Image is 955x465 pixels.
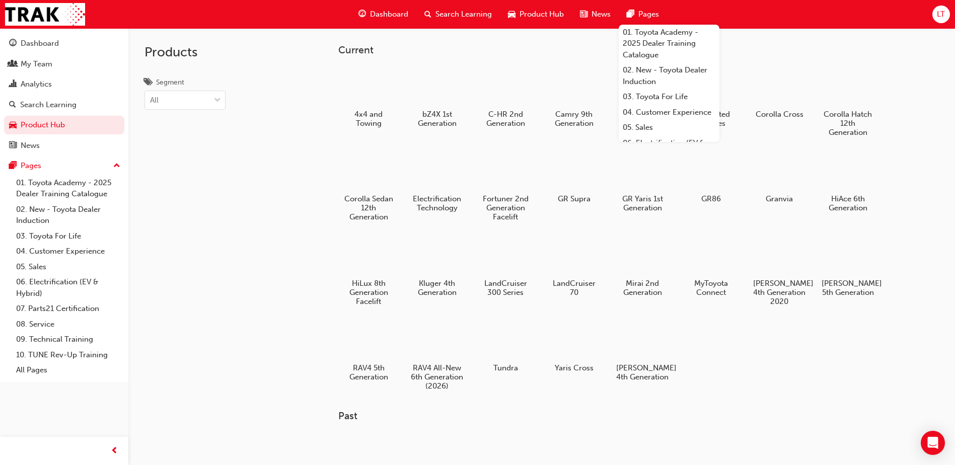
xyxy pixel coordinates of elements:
[342,279,395,306] h5: HiLux 8th Generation Facelift
[144,79,152,88] span: tags-icon
[338,410,910,422] h3: Past
[338,148,399,225] a: Corolla Sedan 12th Generation
[619,135,719,162] a: 06. Electrification (EV & Hybrid)
[416,4,500,25] a: search-iconSearch Learning
[932,6,950,23] button: LT
[749,148,810,207] a: Granvia
[407,318,467,394] a: RAV4 All-New 6th Generation (2026)
[937,9,945,20] span: LT
[616,279,669,297] h5: Mirai 2nd Generation
[749,233,810,309] a: [PERSON_NAME] 4th Generation 2020
[619,4,667,25] a: pages-iconPages
[475,318,536,376] a: Tundra
[21,79,52,90] div: Analytics
[214,94,221,107] span: down-icon
[411,363,464,391] h5: RAV4 All-New 6th Generation (2026)
[9,162,17,171] span: pages-icon
[616,110,669,128] h5: Coaster 4th Generation
[475,233,536,300] a: LandCruiser 300 Series
[411,194,464,212] h5: Electrification Technology
[753,194,806,203] h5: Granvia
[4,96,124,114] a: Search Learning
[350,4,416,25] a: guage-iconDashboard
[113,160,120,173] span: up-icon
[619,120,719,135] a: 05. Sales
[5,3,85,26] img: Trak
[612,233,673,300] a: Mirai 2nd Generation
[592,9,611,20] span: News
[424,8,431,21] span: search-icon
[9,121,17,130] span: car-icon
[818,233,878,300] a: [PERSON_NAME] 5th Generation
[12,175,124,202] a: 01. Toyota Academy - 2025 Dealer Training Catalogue
[580,8,587,21] span: news-icon
[21,38,59,49] div: Dashboard
[749,64,810,122] a: Corolla Cross
[822,194,874,212] h5: HiAce 6th Generation
[4,34,124,53] a: Dashboard
[4,157,124,175] button: Pages
[156,77,184,88] div: Segment
[9,39,17,48] span: guage-icon
[616,194,669,212] h5: GR Yaris 1st Generation
[338,318,399,385] a: RAV4 5th Generation
[544,318,604,376] a: Yaris Cross
[544,233,604,300] a: LandCruiser 70
[111,445,118,457] span: prev-icon
[612,148,673,216] a: GR Yaris 1st Generation
[548,110,601,128] h5: Camry 9th Generation
[4,136,124,155] a: News
[500,4,572,25] a: car-iconProduct Hub
[544,148,604,207] a: GR Supra
[9,101,16,110] span: search-icon
[12,362,124,378] a: All Pages
[21,160,41,172] div: Pages
[681,233,741,300] a: MyToyota Connect
[572,4,619,25] a: news-iconNews
[479,279,532,297] h5: LandCruiser 300 Series
[342,194,395,221] h5: Corolla Sedan 12th Generation
[822,110,874,137] h5: Corolla Hatch 12th Generation
[479,363,532,372] h5: Tundra
[338,233,399,309] a: HiLux 8th Generation Facelift
[544,64,604,131] a: Camry 9th Generation
[12,347,124,363] a: 10. TUNE Rev-Up Training
[818,148,878,216] a: HiAce 6th Generation
[358,8,366,21] span: guage-icon
[818,64,878,140] a: Corolla Hatch 12th Generation
[12,244,124,259] a: 04. Customer Experience
[411,279,464,297] h5: Kluger 4th Generation
[548,279,601,297] h5: LandCruiser 70
[479,194,532,221] h5: Fortuner 2nd Generation Facelift
[4,55,124,73] a: My Team
[753,279,806,306] h5: [PERSON_NAME] 4th Generation 2020
[407,64,467,131] a: bZ4X 1st Generation
[12,202,124,228] a: 02. New - Toyota Dealer Induction
[4,75,124,94] a: Analytics
[12,259,124,275] a: 05. Sales
[479,110,532,128] h5: C-HR 2nd Generation
[9,60,17,69] span: people-icon
[12,317,124,332] a: 08. Service
[370,9,408,20] span: Dashboard
[407,233,467,300] a: Kluger 4th Generation
[20,99,77,111] div: Search Learning
[520,9,564,20] span: Product Hub
[342,110,395,128] h5: 4x4 and Towing
[21,58,52,70] div: My Team
[338,64,399,131] a: 4x4 and Towing
[475,148,536,225] a: Fortuner 2nd Generation Facelift
[12,228,124,244] a: 03. Toyota For Life
[9,80,17,89] span: chart-icon
[435,9,492,20] span: Search Learning
[9,141,17,150] span: news-icon
[612,64,673,131] a: Coaster 4th Generation
[753,110,806,119] h5: Corolla Cross
[619,62,719,89] a: 02. New - Toyota Dealer Induction
[411,110,464,128] h5: bZ4X 1st Generation
[4,116,124,134] a: Product Hub
[12,332,124,347] a: 09. Technical Training
[475,64,536,131] a: C-HR 2nd Generation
